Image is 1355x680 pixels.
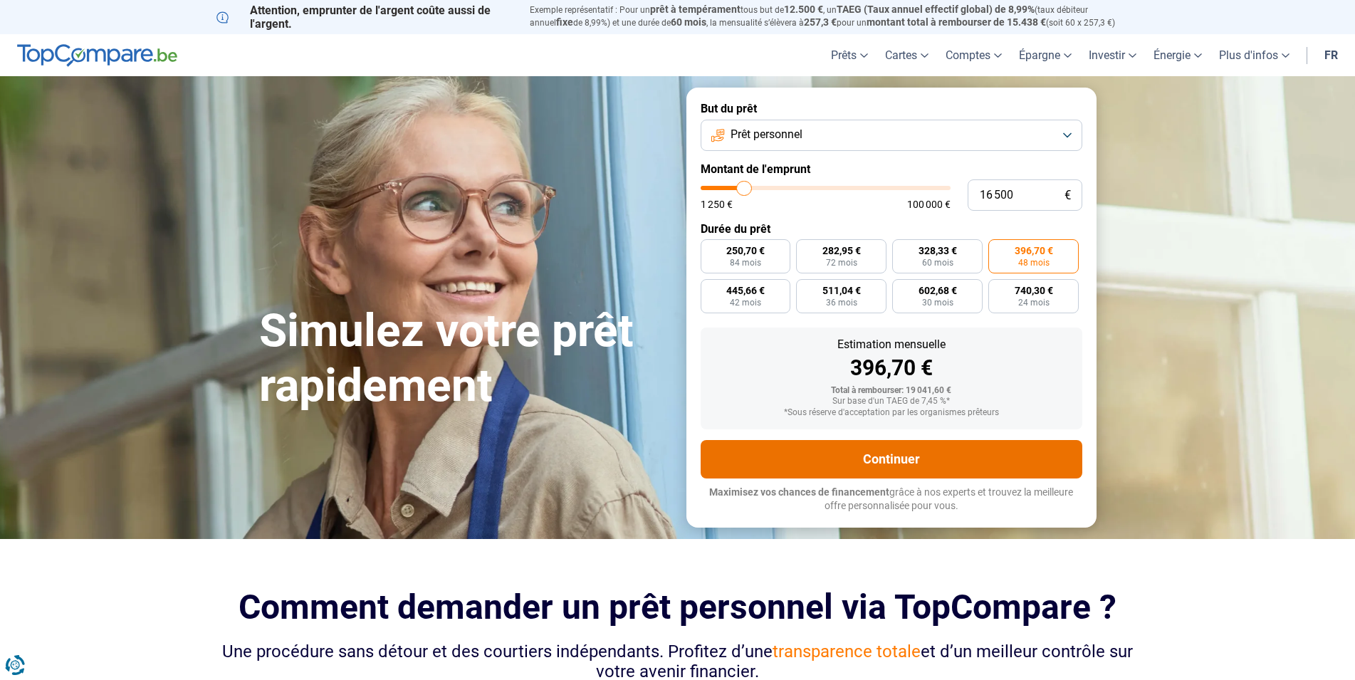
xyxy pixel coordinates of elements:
a: Énergie [1145,34,1210,76]
span: 1 250 € [701,199,733,209]
a: fr [1316,34,1346,76]
h1: Simulez votre prêt rapidement [259,304,669,414]
span: 72 mois [826,258,857,267]
button: Continuer [701,440,1082,478]
span: 60 mois [922,258,953,267]
a: Prêts [822,34,877,76]
span: 84 mois [730,258,761,267]
div: 396,70 € [712,357,1071,379]
a: Comptes [937,34,1010,76]
span: 48 mois [1018,258,1050,267]
span: 250,70 € [726,246,765,256]
span: 328,33 € [919,246,957,256]
span: fixe [556,16,573,28]
div: Sur base d'un TAEG de 7,45 %* [712,397,1071,407]
span: Prêt personnel [731,127,802,142]
a: Investir [1080,34,1145,76]
span: 511,04 € [822,286,861,295]
a: Cartes [877,34,937,76]
span: 12.500 € [784,4,823,15]
span: montant total à rembourser de 15.438 € [867,16,1046,28]
span: 100 000 € [907,199,951,209]
label: Durée du prêt [701,222,1082,236]
p: grâce à nos experts et trouvez la meilleure offre personnalisée pour vous. [701,486,1082,513]
span: 396,70 € [1015,246,1053,256]
a: Plus d'infos [1210,34,1298,76]
span: 36 mois [826,298,857,307]
span: € [1064,189,1071,202]
button: Prêt personnel [701,120,1082,151]
p: Exemple représentatif : Pour un tous but de , un (taux débiteur annuel de 8,99%) et une durée de ... [530,4,1139,29]
span: 282,95 € [822,246,861,256]
span: 30 mois [922,298,953,307]
label: Montant de l'emprunt [701,162,1082,176]
div: *Sous réserve d'acceptation par les organismes prêteurs [712,408,1071,418]
span: 445,66 € [726,286,765,295]
span: 24 mois [1018,298,1050,307]
img: TopCompare [17,44,177,67]
span: Maximisez vos chances de financement [709,486,889,498]
h2: Comment demander un prêt personnel via TopCompare ? [216,587,1139,627]
p: Attention, emprunter de l'argent coûte aussi de l'argent. [216,4,513,31]
div: Total à rembourser: 19 041,60 € [712,386,1071,396]
span: 602,68 € [919,286,957,295]
span: prêt à tempérament [650,4,741,15]
a: Épargne [1010,34,1080,76]
span: 257,3 € [804,16,837,28]
span: transparence totale [773,642,921,661]
span: 60 mois [671,16,706,28]
span: 42 mois [730,298,761,307]
span: 740,30 € [1015,286,1053,295]
div: Estimation mensuelle [712,339,1071,350]
span: TAEG (Taux annuel effectif global) de 8,99% [837,4,1035,15]
label: But du prêt [701,102,1082,115]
